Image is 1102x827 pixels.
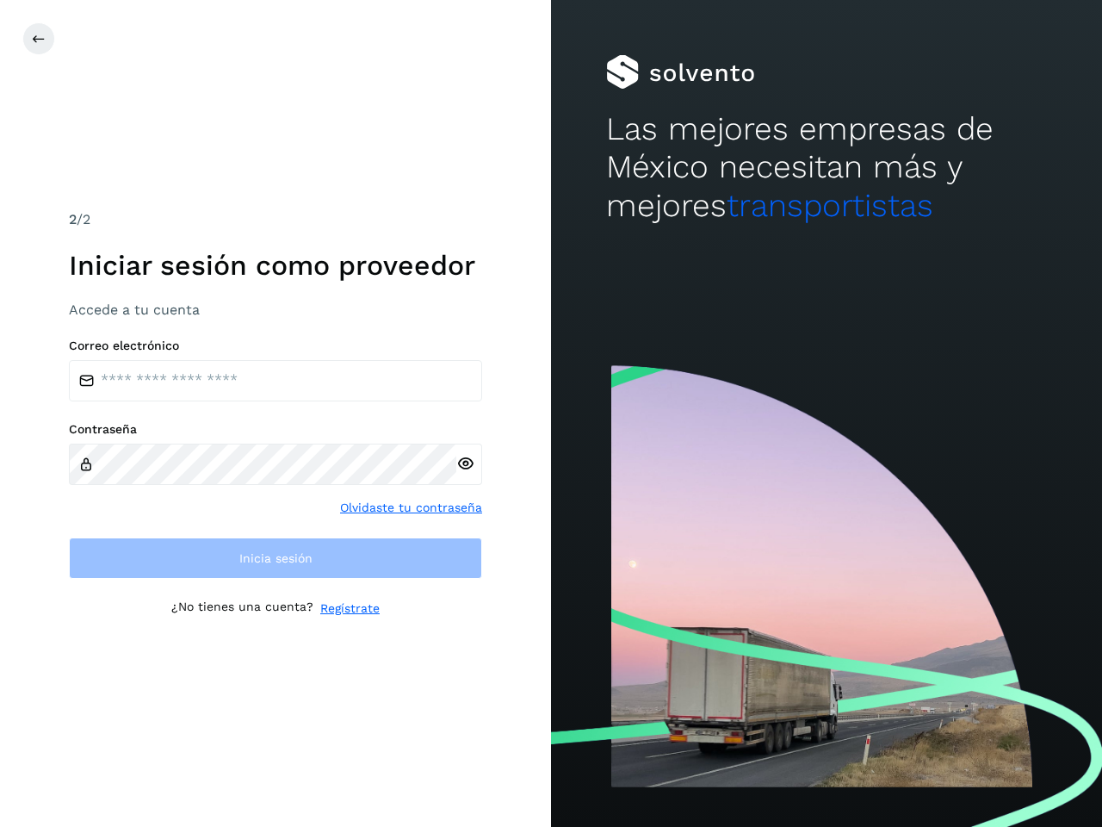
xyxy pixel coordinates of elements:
h1: Iniciar sesión como proveedor [69,249,482,282]
h2: Las mejores empresas de México necesitan más y mejores [606,110,1047,225]
span: transportistas [727,187,933,224]
div: /2 [69,209,482,230]
a: Olvidaste tu contraseña [340,499,482,517]
a: Regístrate [320,600,380,618]
p: ¿No tienes una cuenta? [171,600,313,618]
h3: Accede a tu cuenta [69,302,482,318]
span: Inicia sesión [239,552,313,564]
label: Contraseña [69,422,482,437]
span: 2 [69,211,77,227]
label: Correo electrónico [69,339,482,353]
button: Inicia sesión [69,538,482,579]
